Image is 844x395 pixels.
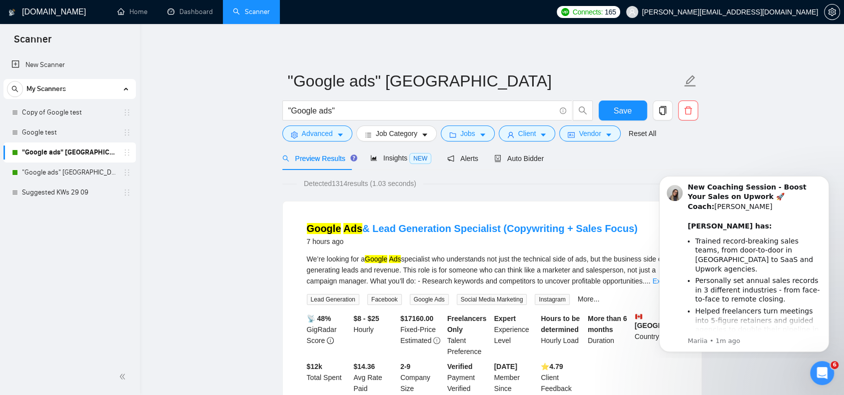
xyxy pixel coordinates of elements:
span: setting [825,8,840,16]
mark: Ads [343,223,362,234]
div: Hourly [351,313,398,357]
span: Save [614,104,632,117]
li: My Scanners [3,79,136,202]
b: $ 12k [307,362,322,370]
span: Instagram [535,294,569,305]
div: 7 hours ago [307,235,638,247]
img: 🇨🇦 [635,313,642,320]
span: Advanced [302,128,333,139]
iframe: Intercom live chat [810,361,834,385]
span: Insights [370,154,431,162]
button: barsJob Categorycaret-down [356,125,437,141]
a: Copy of Google test [22,102,117,122]
b: 2-9 [400,362,410,370]
span: Preview Results [282,154,354,162]
b: Verified [447,362,473,370]
b: $ 17160.00 [400,314,433,322]
div: Experience Level [492,313,539,357]
span: robot [494,155,501,162]
div: Company Size [398,361,445,394]
button: idcardVendorcaret-down [559,125,620,141]
div: Duration [586,313,633,357]
a: Suggested KWs 29 09 [22,182,117,202]
mark: Ads [389,255,401,263]
input: Scanner name... [288,68,682,93]
img: logo [8,4,15,20]
span: My Scanners [26,79,66,99]
button: Save [599,100,647,120]
span: caret-down [605,131,612,138]
b: Freelancers Only [447,314,487,333]
span: Jobs [460,128,475,139]
div: Avg Rate Paid [351,361,398,394]
span: search [7,85,22,92]
input: Search Freelance Jobs... [288,104,555,117]
span: 6 [831,361,839,369]
button: settingAdvancedcaret-down [282,125,352,141]
button: delete [678,100,698,120]
span: search [573,106,592,115]
a: "Google ads" [GEOGRAPHIC_DATA] [22,162,117,182]
div: Total Spent [305,361,352,394]
button: setting [824,4,840,20]
b: [DATE] [494,362,517,370]
a: Reset All [629,128,656,139]
span: user [629,8,636,15]
span: bars [365,131,372,138]
span: caret-down [337,131,344,138]
button: userClientcaret-down [499,125,556,141]
span: info-circle [327,337,334,344]
div: GigRadar Score [305,313,352,357]
b: Hours to be determined [541,314,580,333]
span: Auto Bidder [494,154,544,162]
a: searchScanner [233,7,270,16]
span: setting [291,131,298,138]
div: Client Feedback [539,361,586,394]
span: area-chart [370,154,377,161]
a: More... [578,295,600,303]
span: Job Category [376,128,417,139]
span: Client [518,128,536,139]
span: holder [123,148,131,156]
div: Tooltip anchor [349,153,358,162]
span: delete [679,106,698,115]
span: copy [653,106,672,115]
span: Social Media Marketing [457,294,527,305]
div: Member Since [492,361,539,394]
button: copy [653,100,673,120]
span: Estimated [400,336,431,344]
span: 165 [605,6,616,17]
span: caret-down [540,131,547,138]
span: Google Ads [410,294,449,305]
b: Expert [494,314,516,322]
span: double-left [119,371,129,381]
div: Country [633,313,680,357]
span: Facebook [367,294,402,305]
div: Hourly Load [539,313,586,357]
a: homeHome [117,7,147,16]
button: folderJobscaret-down [441,125,495,141]
a: dashboardDashboard [167,7,213,16]
span: holder [123,128,131,136]
span: notification [447,155,454,162]
a: setting [824,8,840,16]
span: search [282,155,289,162]
div: Talent Preference [445,313,492,357]
b: ⭐️ 4.79 [541,362,563,370]
b: More than 6 months [588,314,627,333]
span: Lead Generation [307,294,359,305]
span: info-circle [560,107,566,114]
div: Fixed-Price [398,313,445,357]
span: holder [123,108,131,116]
span: Vendor [579,128,601,139]
img: upwork-logo.png [561,8,569,16]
